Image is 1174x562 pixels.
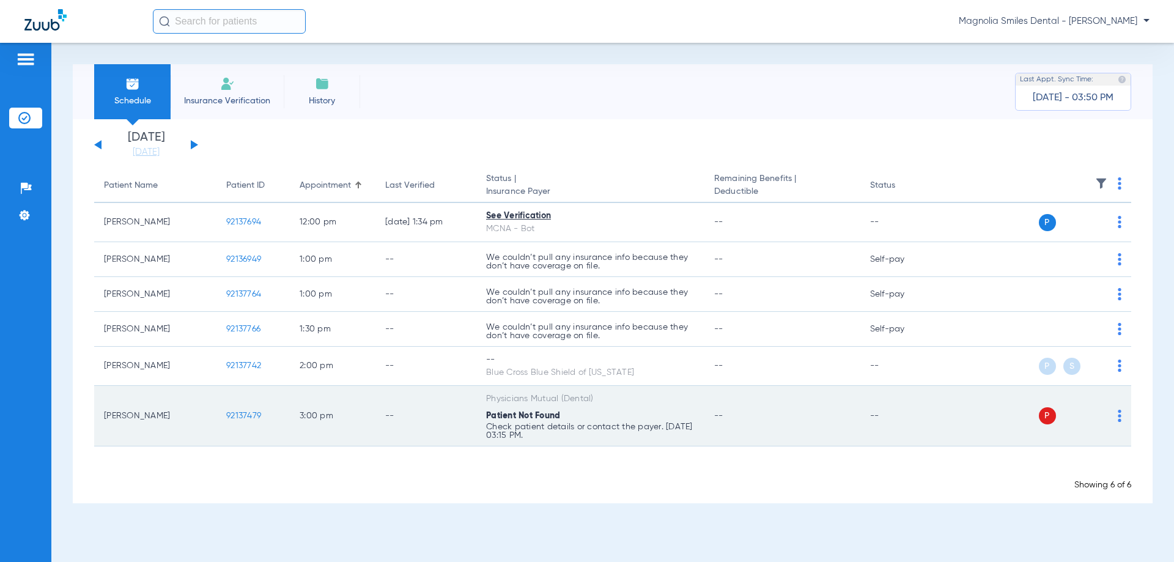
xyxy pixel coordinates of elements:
[153,9,306,34] input: Search for patients
[1074,481,1131,489] span: Showing 6 of 6
[226,179,280,192] div: Patient ID
[486,353,695,366] div: --
[1118,360,1121,372] img: group-dot-blue.svg
[290,347,375,386] td: 2:00 PM
[1113,503,1174,562] iframe: Chat Widget
[220,76,235,91] img: Manual Insurance Verification
[486,423,695,440] p: Check patient details or contact the payer. [DATE] 03:15 PM.
[1118,323,1121,335] img: group-dot-blue.svg
[486,323,695,340] p: We couldn’t pull any insurance info because they don’t have coverage on file.
[1118,177,1121,190] img: group-dot-blue.svg
[1118,288,1121,300] img: group-dot-blue.svg
[860,277,943,312] td: Self-pay
[109,131,183,158] li: [DATE]
[290,277,375,312] td: 1:00 PM
[375,277,476,312] td: --
[290,386,375,446] td: 3:00 PM
[290,203,375,242] td: 12:00 PM
[94,386,216,446] td: [PERSON_NAME]
[486,366,695,379] div: Blue Cross Blue Shield of [US_STATE]
[290,312,375,347] td: 1:30 PM
[860,169,943,203] th: Status
[486,253,695,270] p: We couldn’t pull any insurance info because they don’t have coverage on file.
[1118,410,1121,422] img: group-dot-blue.svg
[486,412,560,420] span: Patient Not Found
[293,95,351,107] span: History
[860,386,943,446] td: --
[1118,216,1121,228] img: group-dot-blue.svg
[1033,92,1113,104] span: [DATE] - 03:50 PM
[486,288,695,305] p: We couldn’t pull any insurance info because they don’t have coverage on file.
[1118,75,1126,84] img: last sync help info
[714,185,850,198] span: Deductible
[1063,358,1080,375] span: S
[375,312,476,347] td: --
[300,179,351,192] div: Appointment
[1039,214,1056,231] span: P
[476,169,704,203] th: Status |
[714,218,723,226] span: --
[1118,253,1121,265] img: group-dot-blue.svg
[226,290,261,298] span: 92137764
[714,412,723,420] span: --
[290,242,375,277] td: 1:00 PM
[226,412,261,420] span: 92137479
[104,179,158,192] div: Patient Name
[714,255,723,264] span: --
[385,179,467,192] div: Last Verified
[104,179,207,192] div: Patient Name
[94,347,216,386] td: [PERSON_NAME]
[704,169,860,203] th: Remaining Benefits |
[159,16,170,27] img: Search Icon
[486,393,695,405] div: Physicians Mutual (Dental)
[226,255,261,264] span: 92136949
[1095,177,1107,190] img: filter.svg
[94,242,216,277] td: [PERSON_NAME]
[226,179,265,192] div: Patient ID
[180,95,275,107] span: Insurance Verification
[103,95,161,107] span: Schedule
[226,361,261,370] span: 92137742
[94,203,216,242] td: [PERSON_NAME]
[860,203,943,242] td: --
[714,290,723,298] span: --
[1039,407,1056,424] span: P
[860,347,943,386] td: --
[486,223,695,235] div: MCNA - Bot
[375,203,476,242] td: [DATE] 1:34 PM
[94,312,216,347] td: [PERSON_NAME]
[714,361,723,370] span: --
[24,9,67,31] img: Zuub Logo
[300,179,366,192] div: Appointment
[125,76,140,91] img: Schedule
[959,15,1150,28] span: Magnolia Smiles Dental - [PERSON_NAME]
[714,325,723,333] span: --
[1020,73,1093,86] span: Last Appt. Sync Time:
[860,242,943,277] td: Self-pay
[375,386,476,446] td: --
[226,325,260,333] span: 92137766
[486,210,695,223] div: See Verification
[109,146,183,158] a: [DATE]
[16,52,35,67] img: hamburger-icon
[1039,358,1056,375] span: P
[226,218,261,226] span: 92137694
[860,312,943,347] td: Self-pay
[486,185,695,198] span: Insurance Payer
[385,179,435,192] div: Last Verified
[315,76,330,91] img: History
[375,242,476,277] td: --
[375,347,476,386] td: --
[94,277,216,312] td: [PERSON_NAME]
